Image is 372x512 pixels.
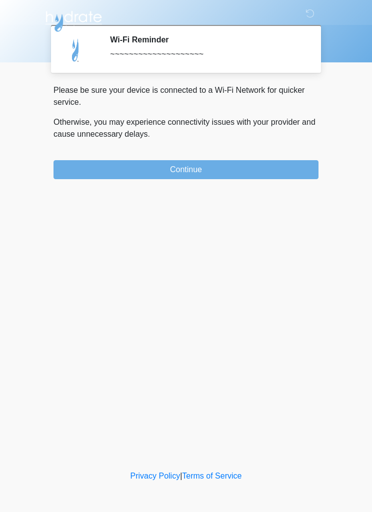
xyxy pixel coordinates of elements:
[180,472,182,480] a: |
[43,7,103,32] img: Hydrate IV Bar - Scottsdale Logo
[53,160,318,179] button: Continue
[110,48,303,60] div: ~~~~~~~~~~~~~~~~~~~~
[53,116,318,140] p: Otherwise, you may experience connectivity issues with your provider and cause unnecessary delays
[130,472,180,480] a: Privacy Policy
[148,130,150,138] span: .
[61,35,91,65] img: Agent Avatar
[182,472,241,480] a: Terms of Service
[53,84,318,108] p: Please be sure your device is connected to a Wi-Fi Network for quicker service.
